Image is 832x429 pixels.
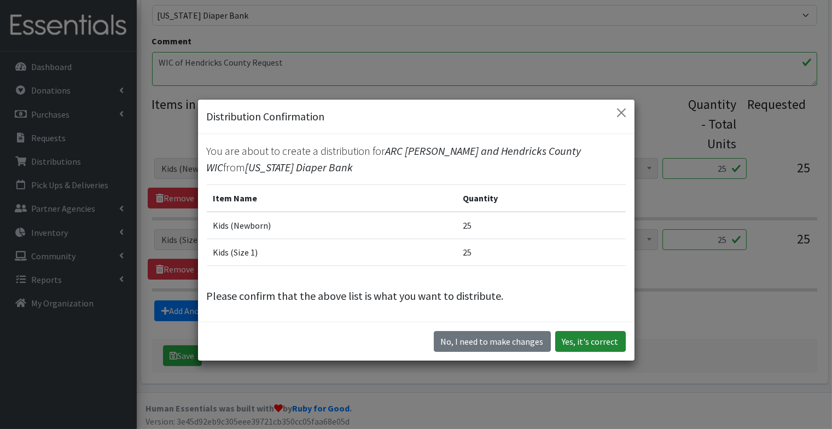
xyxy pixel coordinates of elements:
[207,288,626,304] p: Please confirm that the above list is what you want to distribute.
[456,239,625,265] td: 25
[207,108,325,125] h5: Distribution Confirmation
[207,239,457,265] td: Kids (Size 1)
[555,331,626,352] button: Yes, it's correct
[207,212,457,239] td: Kids (Newborn)
[207,143,626,176] p: You are about to create a distribution for from
[207,144,581,174] span: ARC [PERSON_NAME] and Hendricks County WIC
[434,331,551,352] button: No I need to make changes
[246,160,353,174] span: [US_STATE] Diaper Bank
[456,184,625,212] th: Quantity
[613,104,630,121] button: Close
[456,212,625,239] td: 25
[207,184,457,212] th: Item Name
